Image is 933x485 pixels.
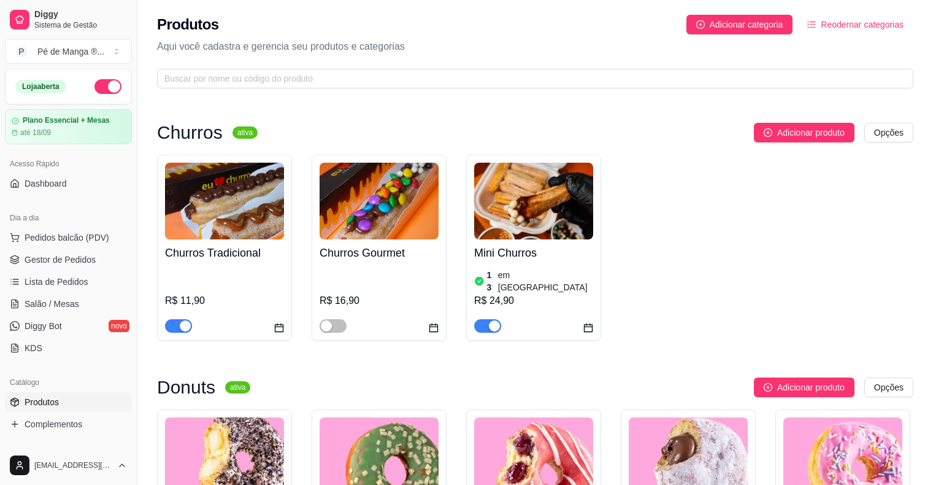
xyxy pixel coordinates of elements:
[320,293,439,308] div: R$ 16,90
[5,392,132,412] a: Produtos
[474,244,593,262] h4: Mini Churros
[764,383,772,392] span: plus-circle
[5,250,132,270] a: Gestor de Pedidos
[25,396,59,408] span: Produtos
[864,378,913,397] button: Opções
[20,128,51,138] article: até 18/09
[754,123,854,142] button: Adicionar produto
[25,342,42,354] span: KDS
[15,45,28,58] span: P
[5,39,132,64] button: Select a team
[474,163,593,239] img: product-image
[34,9,127,20] span: Diggy
[320,244,439,262] h4: Churros Gourmet
[5,272,132,292] a: Lista de Pedidos
[25,418,82,430] span: Complementos
[5,109,132,144] a: Plano Essencial + Mesasaté 18/09
[487,269,496,293] article: 13
[777,381,845,394] span: Adicionar produto
[696,20,705,29] span: plus-circle
[5,294,132,314] a: Salão / Mesas
[37,45,104,58] div: Pé de Manga ® ...
[34,20,127,30] span: Sistema de Gestão
[94,79,121,94] button: Alterar Status
[5,228,132,247] button: Pedidos balcão (PDV)
[797,15,913,34] button: Reodernar categorias
[274,323,284,333] span: calendar
[5,174,132,193] a: Dashboard
[5,316,132,336] a: Diggy Botnovo
[25,320,62,332] span: Diggy Bot
[157,380,215,395] h3: Donuts
[807,20,816,29] span: ordered-list
[874,381,904,394] span: Opções
[583,323,593,333] span: calendar
[5,414,132,434] a: Complementos
[15,80,66,93] div: Loja aberta
[157,15,219,34] h2: Produtos
[5,5,132,34] a: DiggySistema de Gestão
[232,126,258,139] sup: ativa
[165,244,284,262] h4: Churros Tradicional
[157,125,223,140] h3: Churros
[25,177,67,190] span: Dashboard
[498,269,593,293] article: em [GEOGRAPHIC_DATA]
[764,128,772,137] span: plus-circle
[165,163,284,239] img: product-image
[25,276,88,288] span: Lista de Pedidos
[165,293,284,308] div: R$ 11,90
[23,116,110,125] article: Plano Essencial + Mesas
[864,123,913,142] button: Opções
[225,381,250,394] sup: ativa
[821,18,904,31] span: Reodernar categorias
[474,293,593,308] div: R$ 24,90
[429,323,439,333] span: calendar
[320,163,439,239] img: product-image
[874,126,904,139] span: Opções
[5,208,132,228] div: Dia a dia
[157,39,913,54] p: Aqui você cadastra e gerencia seu produtos e categorias
[5,451,132,480] button: [EMAIL_ADDRESS][DOMAIN_NAME]
[25,254,96,266] span: Gestor de Pedidos
[710,18,783,31] span: Adicionar categoria
[5,154,132,174] div: Acesso Rápido
[754,378,854,397] button: Adicionar produto
[34,460,112,470] span: [EMAIL_ADDRESS][DOMAIN_NAME]
[164,72,896,85] input: Buscar por nome ou código do produto
[777,126,845,139] span: Adicionar produto
[5,373,132,392] div: Catálogo
[25,231,109,244] span: Pedidos balcão (PDV)
[25,298,79,310] span: Salão / Mesas
[5,338,132,358] a: KDS
[686,15,793,34] button: Adicionar categoria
